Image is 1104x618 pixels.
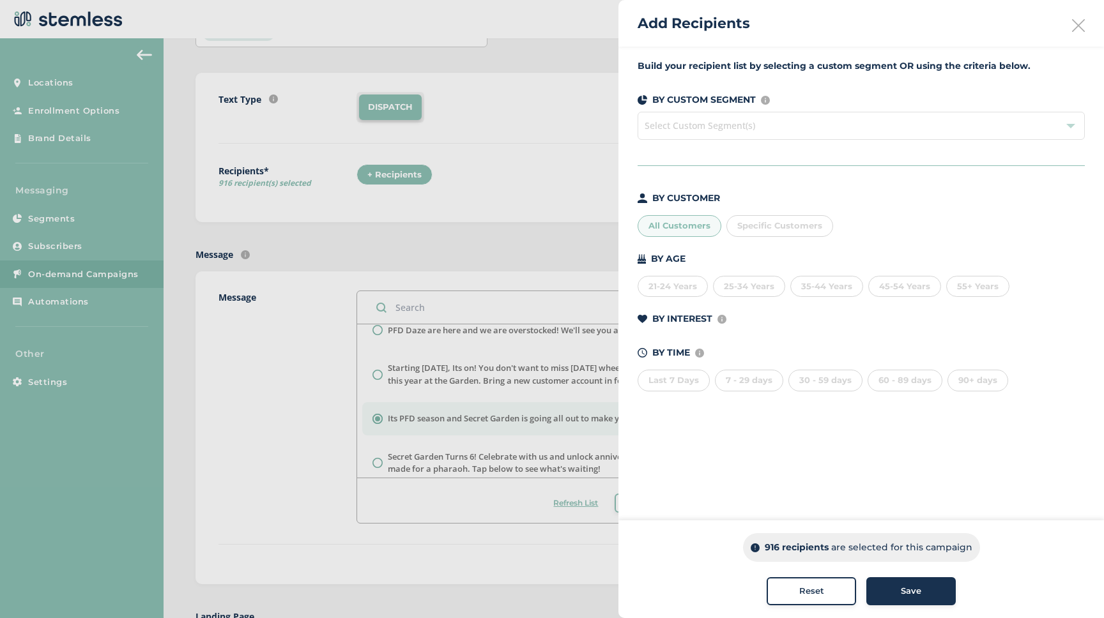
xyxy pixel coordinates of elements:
span: Reset [799,585,824,598]
img: icon-info-236977d2.svg [761,96,770,105]
img: icon-info-236977d2.svg [695,349,704,358]
iframe: Chat Widget [1040,557,1104,618]
div: 90+ days [947,370,1008,391]
span: Specific Customers [737,220,822,230]
label: Build your recipient list by selecting a custom segment OR using the criteria below. [638,59,1085,73]
p: BY AGE [651,252,686,266]
div: 60 - 89 days [868,370,942,391]
img: icon-segments-dark-074adb27.svg [638,95,647,105]
div: All Customers [638,215,721,237]
div: 21-24 Years [638,276,708,298]
img: icon-person-dark-ced50e5f.svg [638,193,647,203]
div: Last 7 Days [638,370,710,391]
p: are selected for this campaign [831,541,972,554]
div: 7 - 29 days [715,370,783,391]
img: icon-info-236977d2.svg [717,315,726,324]
h2: Add Recipients [638,13,750,34]
img: icon-heart-dark-29e6356f.svg [638,315,647,324]
div: 35-44 Years [790,276,863,298]
img: icon-info-dark-48f6c5f3.svg [751,543,760,552]
img: icon-time-dark-e6b1183b.svg [638,348,647,358]
p: BY CUSTOM SEGMENT [652,93,756,107]
div: 30 - 59 days [788,370,862,391]
img: icon-cake-93b2a7b5.svg [638,254,646,264]
div: 25-34 Years [713,276,785,298]
p: BY CUSTOMER [652,192,720,205]
button: Save [866,577,956,605]
p: BY TIME [652,346,690,359]
div: 45-54 Years [868,276,941,298]
span: Save [901,585,921,598]
button: Reset [767,577,856,605]
p: BY INTEREST [652,312,712,326]
div: 55+ Years [946,276,1009,298]
p: 916 recipients [765,541,829,554]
